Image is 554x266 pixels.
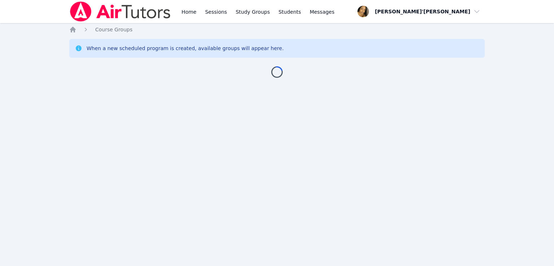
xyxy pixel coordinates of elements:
img: Air Tutors [69,1,171,22]
span: Messages [310,8,335,15]
div: When a new scheduled program is created, available groups will appear here. [87,45,284,52]
span: Course Groups [95,27,132,32]
a: Course Groups [95,26,132,33]
nav: Breadcrumb [69,26,485,33]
